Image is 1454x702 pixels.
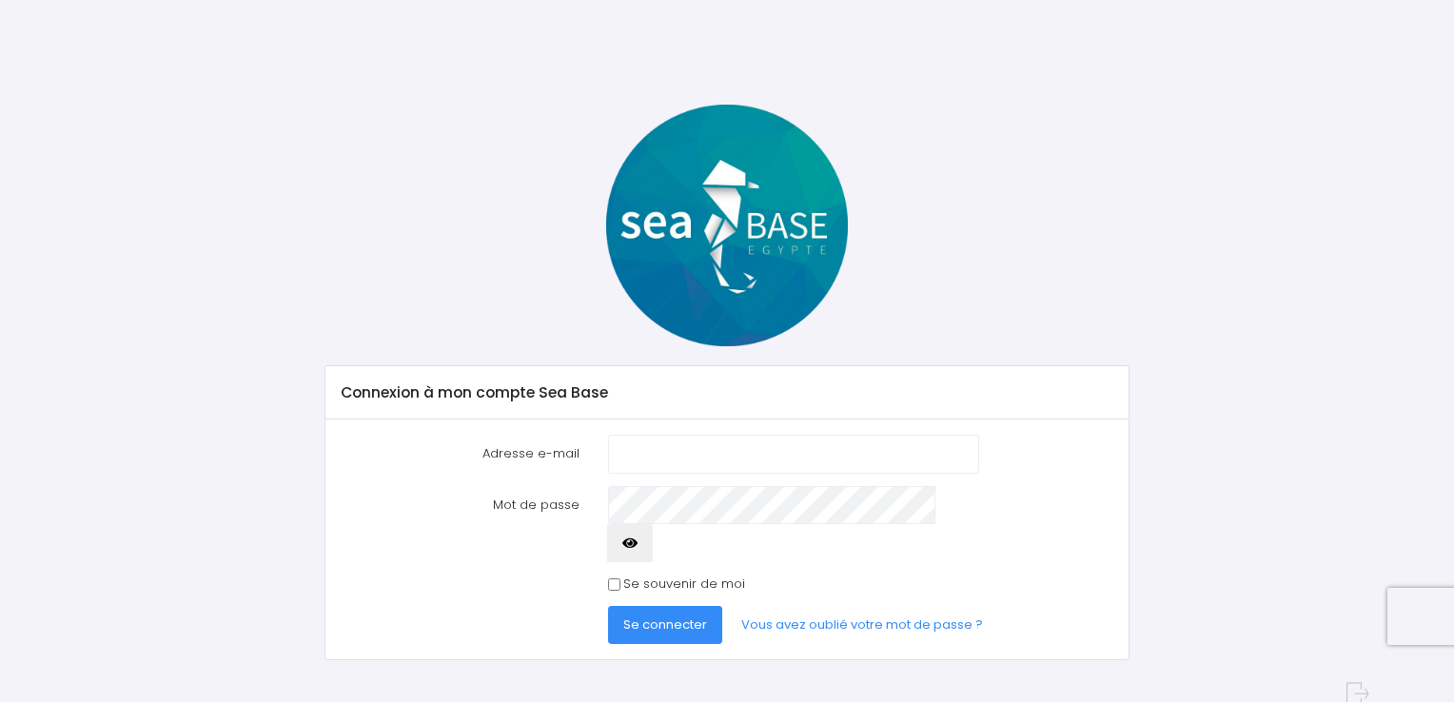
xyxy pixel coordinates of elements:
[608,606,722,644] button: Se connecter
[623,575,745,594] label: Se souvenir de moi
[726,606,998,644] a: Vous avez oublié votre mot de passe ?
[623,615,707,634] span: Se connecter
[327,435,594,473] label: Adresse e-mail
[327,486,594,563] label: Mot de passe
[325,366,1128,419] div: Connexion à mon compte Sea Base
